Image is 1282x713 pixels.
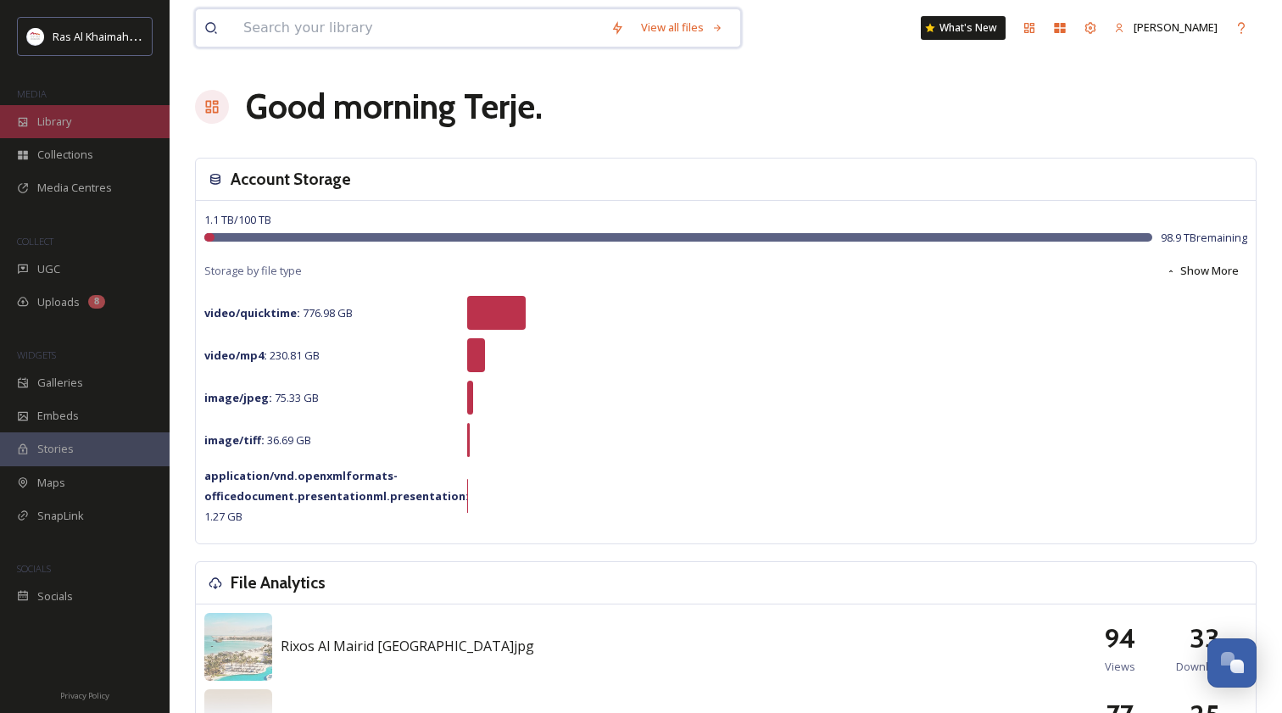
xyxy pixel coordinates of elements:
[204,348,267,363] strong: video/mp4 :
[204,390,272,405] strong: image/jpeg :
[53,28,293,44] span: Ras Al Khaimah Tourism Development Authority
[235,9,602,47] input: Search your library
[204,263,302,279] span: Storage by file type
[1190,618,1220,659] h2: 33
[37,147,93,163] span: Collections
[37,408,79,424] span: Embeds
[1161,230,1247,246] span: 98.9 TB remaining
[17,235,53,248] span: COLLECT
[204,348,320,363] span: 230.81 GB
[60,690,109,701] span: Privacy Policy
[37,475,65,491] span: Maps
[1134,19,1218,35] span: [PERSON_NAME]
[281,637,534,655] span: Rixos Al Mairid [GEOGRAPHIC_DATA]jpg
[231,167,351,192] h3: Account Storage
[60,684,109,705] a: Privacy Policy
[37,588,73,604] span: Socials
[1106,11,1226,44] a: [PERSON_NAME]
[37,261,60,277] span: UGC
[204,390,319,405] span: 75.33 GB
[1105,659,1135,675] span: Views
[204,432,265,448] strong: image/tiff :
[204,212,271,227] span: 1.1 TB / 100 TB
[37,294,80,310] span: Uploads
[204,432,311,448] span: 36.69 GB
[37,114,71,130] span: Library
[246,81,543,132] h1: Good morning Terje .
[231,571,326,595] h3: File Analytics
[633,11,732,44] a: View all files
[204,305,300,320] strong: video/quicktime :
[204,468,469,524] span: 1.27 GB
[1157,254,1247,287] button: Show More
[37,508,84,524] span: SnapLink
[1176,659,1234,675] span: Downloads
[17,562,51,575] span: SOCIALS
[17,348,56,361] span: WIDGETS
[204,468,469,504] strong: application/vnd.openxmlformats-officedocument.presentationml.presentation :
[27,28,44,45] img: Logo_RAKTDA_RGB-01.png
[37,375,83,391] span: Galleries
[88,295,105,309] div: 8
[204,305,353,320] span: 776.98 GB
[17,87,47,100] span: MEDIA
[1207,638,1257,688] button: Open Chat
[921,16,1006,40] a: What's New
[204,613,272,681] img: 5dc3d4a5-115c-47cb-9592-106444ae7da6.jpg
[1104,618,1136,659] h2: 94
[37,441,74,457] span: Stories
[37,180,112,196] span: Media Centres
